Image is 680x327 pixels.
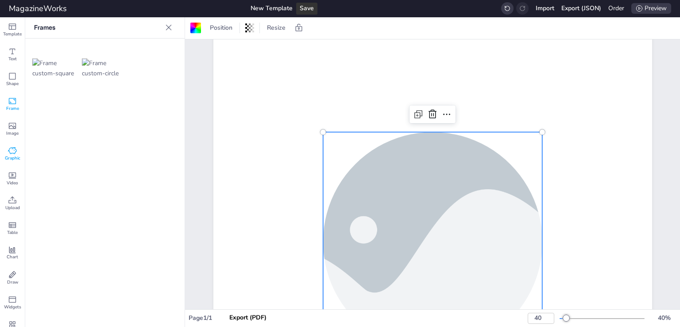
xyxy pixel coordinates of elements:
[6,81,19,87] span: Shape
[7,230,18,236] span: Table
[608,4,624,12] a: Order
[653,313,675,323] div: 40 %
[528,313,554,323] input: Enter zoom percentage (1-500)
[296,3,317,14] div: Save
[561,4,601,13] div: Export (JSON)
[229,313,267,323] div: Export (PDF)
[82,58,128,78] img: Frame custom-circle
[32,58,78,78] img: Frame custom-square
[7,180,18,186] span: Video
[631,3,671,14] div: Preview
[34,17,162,38] p: Frames
[251,4,293,13] div: New Template
[7,279,18,285] span: Draw
[208,23,234,33] span: Position
[6,130,19,136] span: Image
[7,254,18,260] span: Chart
[9,2,67,15] div: MagazineWorks
[189,313,370,323] div: Page 1 / 1
[4,304,21,310] span: Widgets
[6,105,19,112] span: Frame
[5,155,20,161] span: Graphic
[5,205,20,211] span: Upload
[536,4,554,13] div: Import
[3,31,22,37] span: Template
[8,56,17,62] span: Text
[265,23,287,33] span: Resize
